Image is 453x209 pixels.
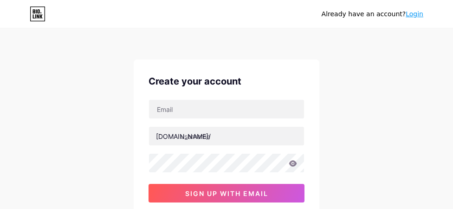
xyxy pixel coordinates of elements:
[149,100,304,118] input: Email
[156,131,211,141] div: [DOMAIN_NAME]/
[149,74,304,88] div: Create your account
[185,189,268,197] span: sign up with email
[322,9,423,19] div: Already have an account?
[149,127,304,145] input: username
[149,184,304,202] button: sign up with email
[406,10,423,18] a: Login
